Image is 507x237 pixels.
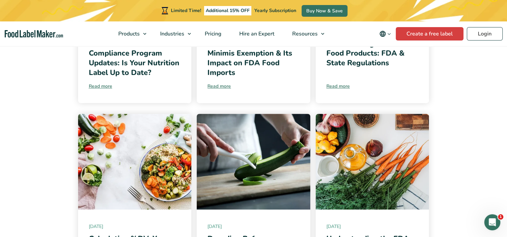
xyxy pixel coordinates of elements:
[116,30,140,37] span: Products
[290,30,318,37] span: Resources
[171,7,201,14] span: Limited Time!
[484,214,500,230] iframe: Intercom live chat
[467,27,503,41] a: Login
[5,30,63,38] a: Food Label Maker homepage
[110,21,150,46] a: Products
[283,21,328,46] a: Resources
[375,27,396,41] button: Change language
[204,6,251,15] span: Additional 15% OFF
[207,83,300,90] a: Read more
[89,39,179,78] a: The Latest FDA Compliance Program Updates: Is Your Nutrition Label Up to Date?
[89,83,181,90] a: Read more
[196,21,229,46] a: Pricing
[326,83,419,90] a: Read more
[151,21,194,46] a: Industries
[231,21,282,46] a: Hire an Expert
[498,214,503,220] span: 1
[158,30,185,37] span: Industries
[89,223,181,230] span: [DATE]
[207,223,300,230] span: [DATE]
[326,223,419,230] span: [DATE]
[396,27,463,41] a: Create a free label
[254,7,296,14] span: Yearly Subscription
[207,39,292,78] a: The End of The De Minimis Exemption & Its Impact on FDA Food Imports
[237,30,275,37] span: Hire an Expert
[302,5,347,17] a: Buy Now & Save
[326,39,408,68] a: CBD Labeling Guide for Food Products: FDA & State Regulations
[203,30,222,37] span: Pricing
